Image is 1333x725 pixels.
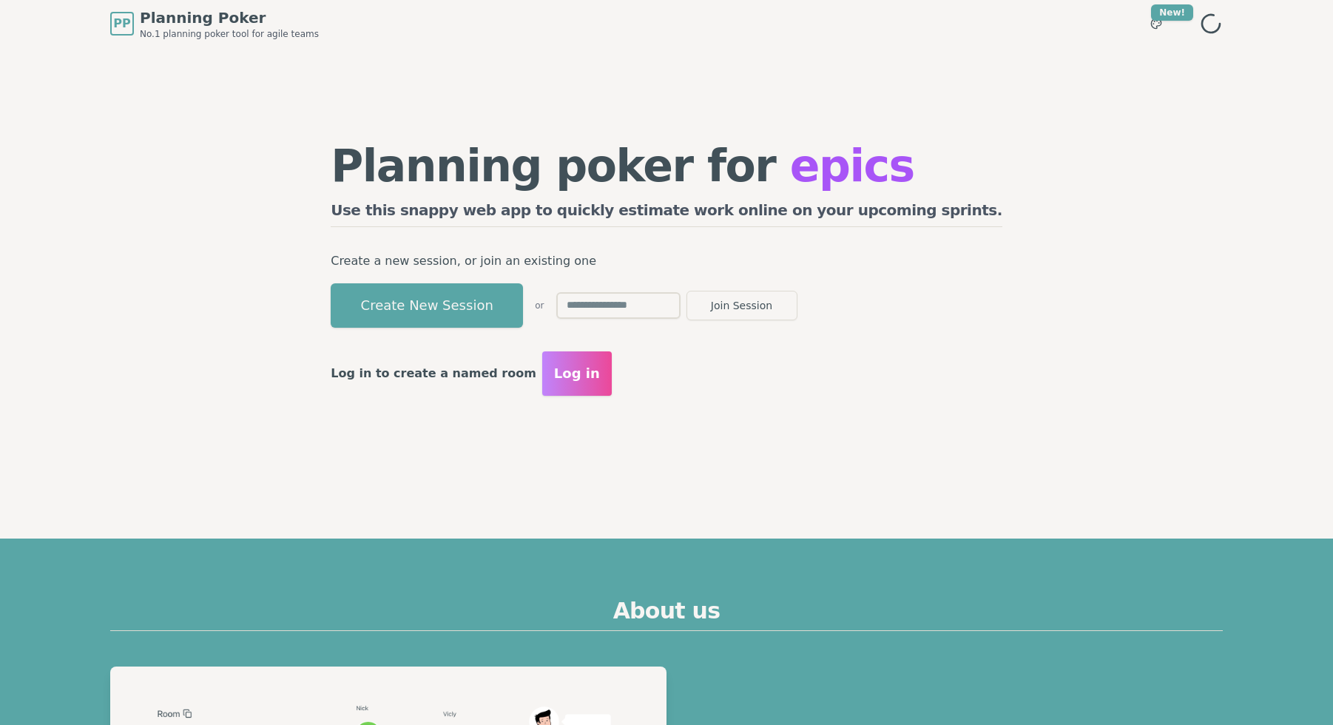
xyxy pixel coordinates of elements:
h2: Use this snappy web app to quickly estimate work online on your upcoming sprints. [331,200,1002,227]
p: Create a new session, or join an existing one [331,251,1002,272]
span: or [535,300,544,311]
button: Join Session [686,291,797,320]
span: Planning Poker [140,7,319,28]
h2: About us [110,598,1223,631]
span: PP [113,15,130,33]
button: Log in [542,351,612,396]
button: New! [1143,10,1170,37]
span: Log in [554,363,600,384]
a: PPPlanning PokerNo.1 planning poker tool for agile teams [110,7,319,40]
p: Log in to create a named room [331,363,536,384]
span: epics [790,140,914,192]
span: No.1 planning poker tool for agile teams [140,28,319,40]
button: Create New Session [331,283,523,328]
div: New! [1151,4,1193,21]
h1: Planning poker for [331,144,1002,188]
